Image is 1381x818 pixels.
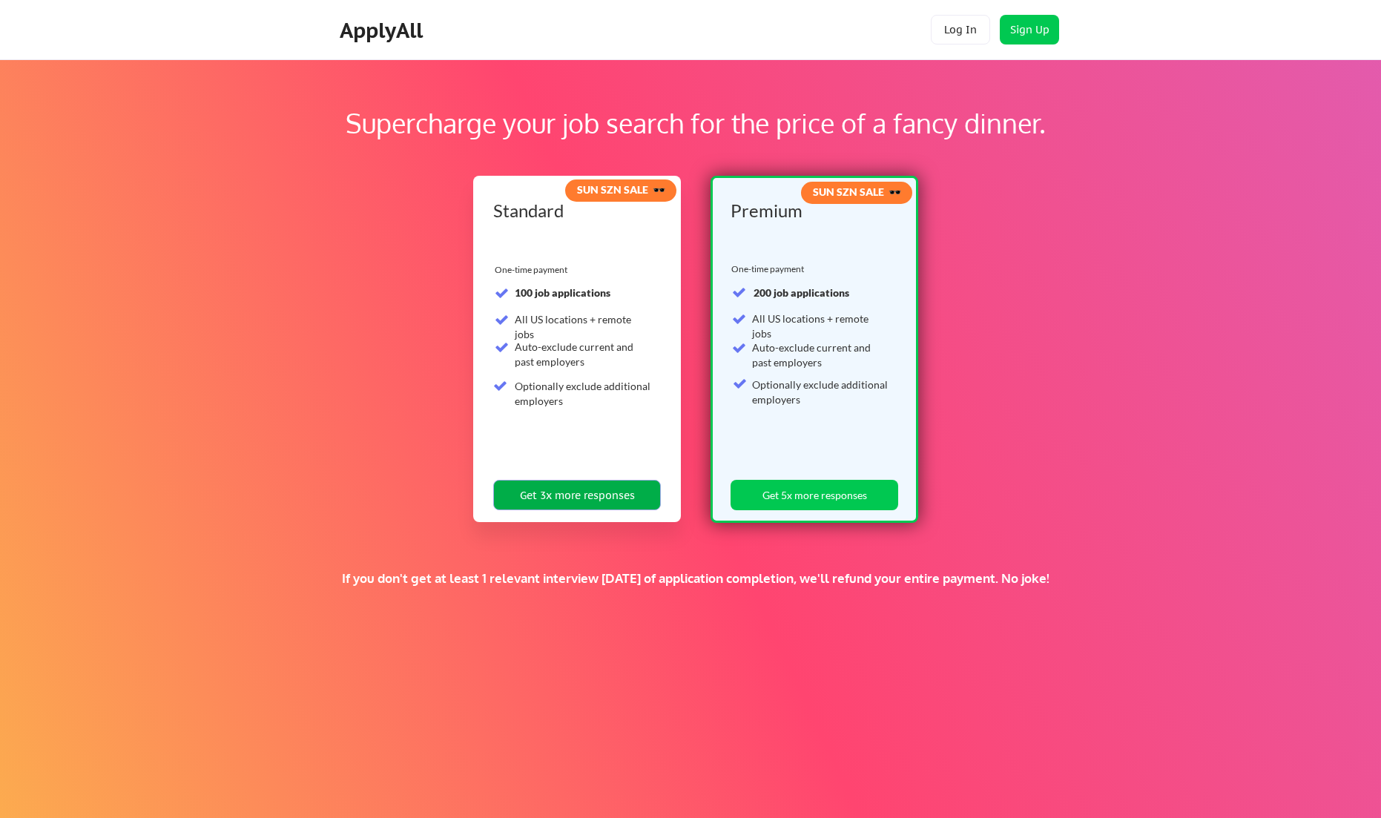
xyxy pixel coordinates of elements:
div: ApplyAll [340,18,427,43]
div: Auto-exclude current and past employers [752,340,889,369]
div: Optionally exclude additional employers [752,377,889,406]
div: Premium [731,202,893,220]
div: Standard [493,202,656,220]
button: Log In [931,15,990,44]
div: One-time payment [731,263,808,275]
button: Sign Up [1000,15,1059,44]
strong: 100 job applications [515,286,610,299]
div: Supercharge your job search for the price of a fancy dinner. [95,103,1296,143]
button: Get 3x more responses [493,480,661,510]
div: All US locations + remote jobs [752,311,889,340]
button: Get 5x more responses [731,480,898,510]
div: All US locations + remote jobs [515,312,652,341]
strong: SUN SZN SALE 🕶️ [577,183,665,196]
strong: 200 job applications [754,286,849,299]
strong: SUN SZN SALE 🕶️ [813,185,901,198]
div: One-time payment [495,264,572,276]
div: Optionally exclude additional employers [515,379,652,408]
div: Auto-exclude current and past employers [515,340,652,369]
div: If you don't get at least 1 relevant interview [DATE] of application completion, we'll refund you... [257,570,1134,587]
